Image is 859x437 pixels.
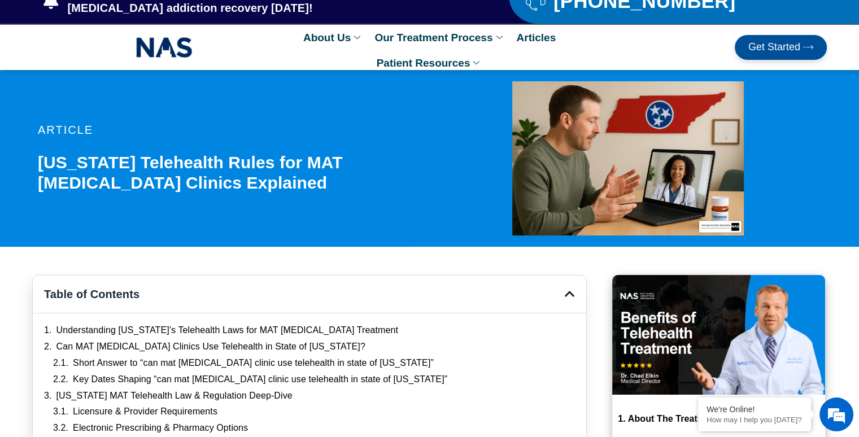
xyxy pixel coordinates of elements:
a: Patient Resources [371,50,489,76]
a: Licensure & Provider Requirements [73,406,217,418]
p: article [38,124,435,136]
span: Get Started [748,42,800,53]
a: Electronic Prescribing & Pharmacy Options [73,422,248,434]
div: Close table of contents [565,289,575,300]
strong: 1. About The Treatment: [618,414,722,423]
a: About Us [298,25,369,50]
a: Understanding [US_STATE]’s Telehealth Laws for MAT [MEDICAL_DATA] Treatment [56,325,398,337]
img: NAS_email_signature-removebg-preview.png [136,34,193,60]
div: We're Online! [707,405,803,414]
img: Benefits of Telehealth Suboxone Treatment that you should know [612,275,825,395]
h1: [US_STATE] Telehealth Rules for MAT [MEDICAL_DATA] Clinics Explained [38,152,435,193]
a: Our Treatment Process [369,25,511,50]
a: Key Dates Shaping “can mat [MEDICAL_DATA] clinic use telehealth in state of [US_STATE]” [73,374,447,386]
h4: Table of Contents [44,287,565,301]
a: Articles [511,25,561,50]
img: can mat suboxone clinic use telehealth in state of tennessee [512,81,744,235]
a: Short Answer to “can mat [MEDICAL_DATA] clinic use telehealth in state of [US_STATE]” [73,357,434,369]
a: Can MAT [MEDICAL_DATA] Clinics Use Telehealth in State of [US_STATE]? [56,341,365,353]
a: [US_STATE] MAT Telehealth Law & Regulation Deep-Dive [56,390,293,402]
a: Get Started [735,35,827,60]
p: How may I help you today? [707,416,803,424]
